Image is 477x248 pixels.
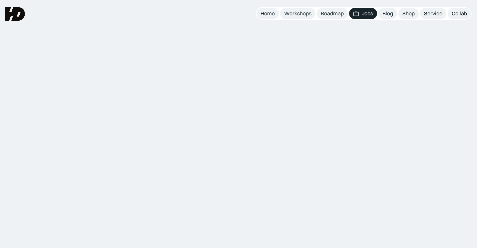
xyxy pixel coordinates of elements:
[284,10,311,17] div: Workshops
[420,8,446,19] a: Service
[452,10,467,17] div: Collab
[317,8,348,19] a: Roadmap
[424,10,442,17] div: Service
[398,8,419,19] a: Shop
[260,10,275,17] div: Home
[382,10,393,17] div: Blog
[402,10,415,17] div: Shop
[349,8,377,19] a: Jobs
[256,8,279,19] a: Home
[280,8,315,19] a: Workshops
[378,8,397,19] a: Blog
[362,10,373,17] div: Jobs
[321,10,344,17] div: Roadmap
[448,8,471,19] a: Collab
